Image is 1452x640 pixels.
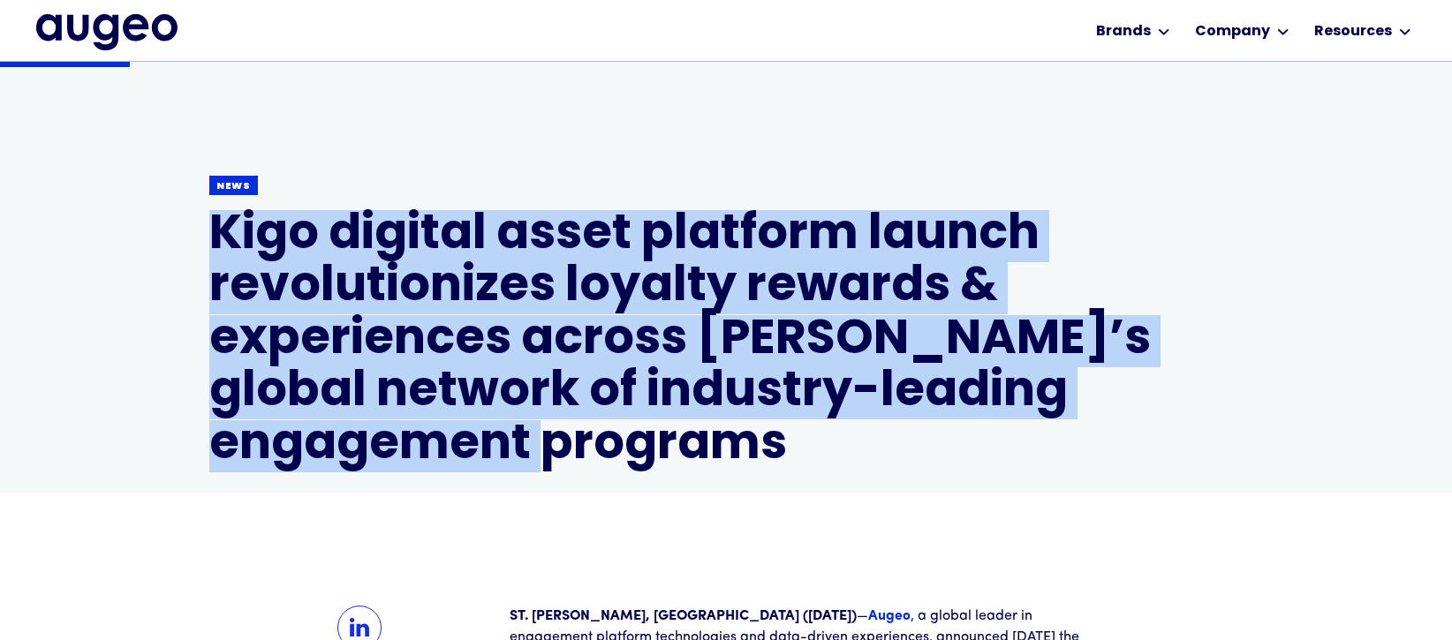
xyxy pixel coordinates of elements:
div: Resources [1314,21,1392,42]
img: Augeo's full logo in midnight blue. [36,14,178,49]
a: Augeo [868,609,911,623]
strong: ST. [PERSON_NAME], [GEOGRAPHIC_DATA] ([DATE]) [510,609,857,623]
div: News [216,180,251,193]
div: Company [1195,21,1270,42]
div: Brands [1096,21,1151,42]
h1: Kigo digital asset platform launch revolutionizes loyalty rewards & experiences across [PERSON_NA... [209,210,1243,472]
a: home [36,14,178,49]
